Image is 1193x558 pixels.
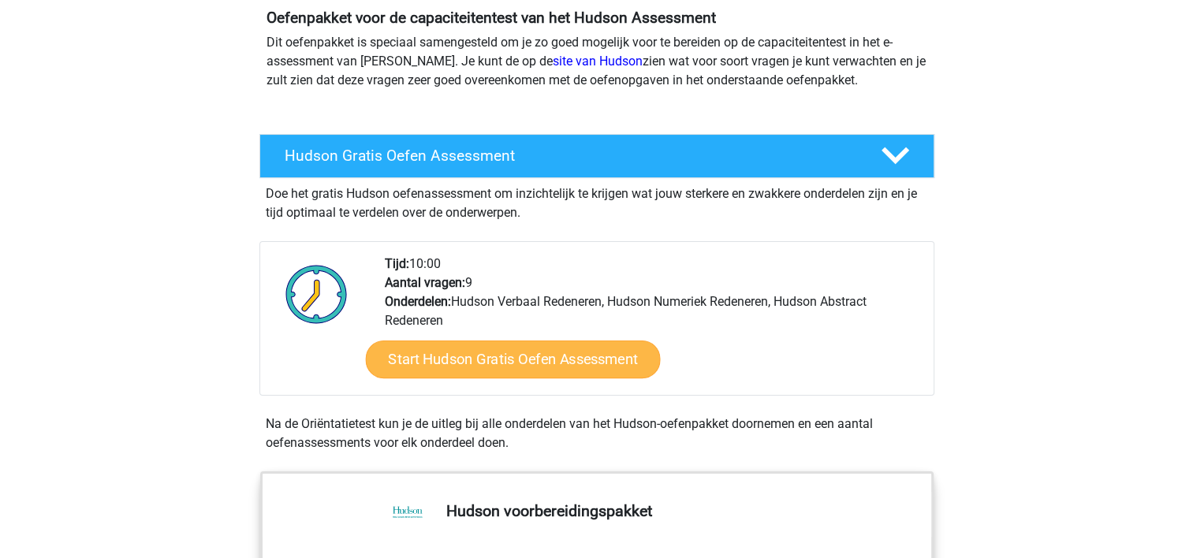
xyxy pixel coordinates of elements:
[259,178,934,222] div: Doe het gratis Hudson oefenassessment om inzichtelijk te krijgen wat jouw sterkere en zwakkere on...
[259,415,934,452] div: Na de Oriëntatietest kun je de uitleg bij alle onderdelen van het Hudson-oefenpakket doornemen en...
[553,54,643,69] a: site van Hudson
[267,9,716,27] b: Oefenpakket voor de capaciteitentest van het Hudson Assessment
[373,255,933,395] div: 10:00 9 Hudson Verbaal Redeneren, Hudson Numeriek Redeneren, Hudson Abstract Redeneren
[365,340,660,378] a: Start Hudson Gratis Oefen Assessment
[277,255,356,333] img: Klok
[385,294,451,309] b: Onderdelen:
[253,134,941,178] a: Hudson Gratis Oefen Assessment
[285,147,856,165] h4: Hudson Gratis Oefen Assessment
[267,33,927,90] p: Dit oefenpakket is speciaal samengesteld om je zo goed mogelijk voor te bereiden op de capaciteit...
[385,275,465,290] b: Aantal vragen:
[385,256,409,271] b: Tijd:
